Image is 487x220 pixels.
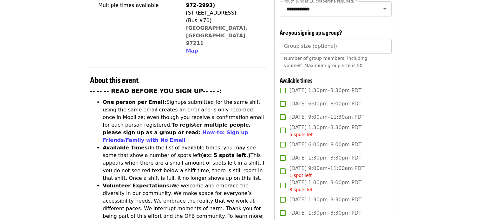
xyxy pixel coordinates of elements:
[186,47,198,55] button: Map
[380,4,389,13] button: Open
[289,173,312,178] span: 1 spot left
[289,132,314,137] span: 5 spots left
[289,87,361,94] span: [DATE] 1:30pm–3:30pm PDT
[201,152,250,158] strong: (ex: 5 spots left.)
[103,183,172,189] strong: Volunteer Expectations:
[103,144,267,182] li: In the list of available times, you may see some that show a number of spots left This appears wh...
[284,56,367,68] span: Number of group members, including yourself. Maximum group size is 50
[289,113,365,121] span: [DATE] 9:00am–11:30am PDT
[289,141,361,148] span: [DATE] 6:00pm–8:00pm PDT
[98,2,159,9] div: Multiple times available
[103,129,248,143] a: How-to: Sign up Friends/Family with No Email
[186,48,198,54] span: Map
[186,9,261,17] div: [STREET_ADDRESS]
[289,187,314,192] span: 8 spots left
[90,88,222,94] strong: -- -- -- READ BEFORE YOU SIGN UP-- -- -:
[103,99,166,105] strong: One person per Email:
[289,209,361,217] span: [DATE] 1:30pm–3:30pm PDT
[289,165,365,179] span: [DATE] 9:00am–11:00am PDT
[289,196,361,204] span: [DATE] 1:30pm–3:30pm PDT
[90,74,139,85] span: About this event
[289,124,361,138] span: [DATE] 1:30pm–3:30pm PDT
[103,122,251,135] strong: To register multiple people, please sign up as a group or read:
[103,145,150,151] strong: Available Times:
[289,179,361,193] span: [DATE] 1:00pm–3:00pm PDT
[103,98,267,144] li: Signups submitted for the same shift using the same email creates an error and is only recorded o...
[280,39,392,54] input: [object Object]
[280,28,342,36] span: Are you signing up a group?
[289,154,361,162] span: [DATE] 1:30pm–3:30pm PDT
[186,17,261,24] div: (Bus #70)
[289,100,361,108] span: [DATE] 6:00pm–8:00pm PDT
[186,25,247,46] a: [GEOGRAPHIC_DATA], [GEOGRAPHIC_DATA] 97211
[280,76,313,84] span: Available times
